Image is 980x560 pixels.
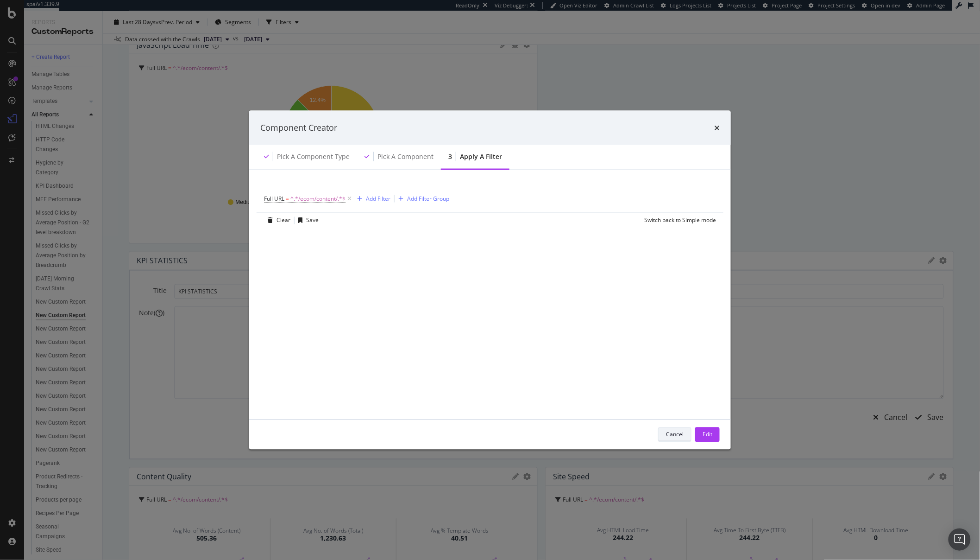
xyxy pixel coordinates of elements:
[714,122,720,134] div: times
[264,213,290,228] button: Clear
[658,427,691,442] button: Cancel
[276,216,290,224] div: Clear
[460,152,502,161] div: Apply a Filter
[703,431,712,439] div: Edit
[286,194,289,202] span: =
[295,213,319,228] button: Save
[264,194,284,202] span: Full URL
[641,213,716,228] button: Switch back to Simple mode
[666,431,684,439] div: Cancel
[277,152,350,161] div: Pick a Component type
[306,216,319,224] div: Save
[353,193,390,204] button: Add Filter
[407,195,449,203] div: Add Filter Group
[290,192,346,205] span: ^.*/ecom/content/.*$
[949,528,971,551] div: Open Intercom Messenger
[260,122,337,134] div: Component Creator
[395,193,449,204] button: Add Filter Group
[695,427,720,442] button: Edit
[366,195,390,203] div: Add Filter
[644,216,716,224] div: Switch back to Simple mode
[377,152,433,161] div: Pick a Component
[249,111,731,450] div: modal
[448,152,452,161] div: 3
